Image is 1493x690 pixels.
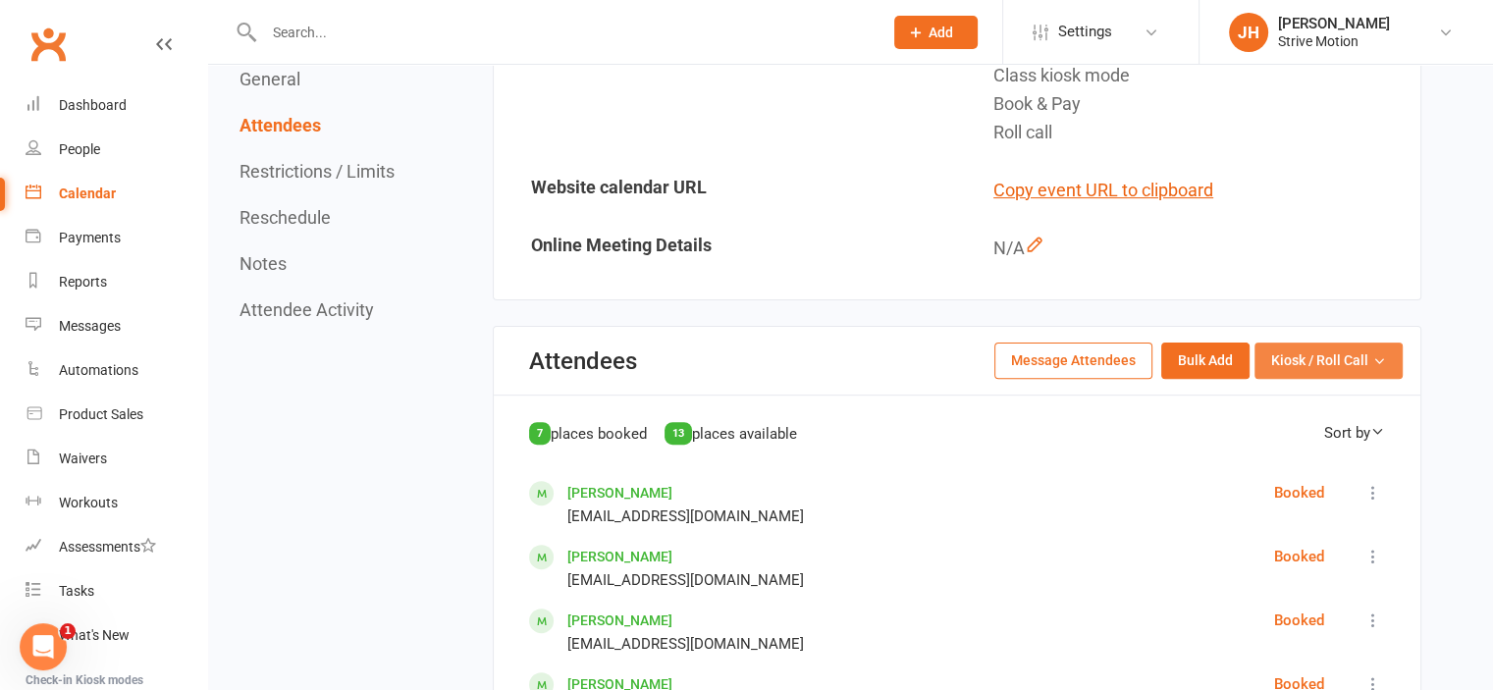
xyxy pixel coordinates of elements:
[993,119,1405,147] div: Roll call
[26,83,207,128] a: Dashboard
[929,25,953,40] span: Add
[26,525,207,569] a: Assessments
[1324,421,1385,445] div: Sort by
[59,451,107,466] div: Waivers
[993,235,1405,263] div: N/A
[26,348,207,393] a: Automations
[993,62,1405,90] div: Class kiosk mode
[1271,349,1368,371] span: Kiosk / Roll Call
[24,20,73,69] a: Clubworx
[240,299,374,320] button: Attendee Activity
[26,481,207,525] a: Workouts
[20,623,67,670] iframe: Intercom live chat
[59,274,107,290] div: Reports
[567,568,804,592] div: [EMAIL_ADDRESS][DOMAIN_NAME]
[59,495,118,510] div: Workouts
[894,16,978,49] button: Add
[26,172,207,216] a: Calendar
[993,90,1405,119] div: Book & Pay
[567,504,804,528] div: [EMAIL_ADDRESS][DOMAIN_NAME]
[59,186,116,201] div: Calendar
[60,623,76,639] span: 1
[529,347,637,375] div: Attendees
[551,425,647,443] span: places booked
[26,393,207,437] a: Product Sales
[240,207,331,228] button: Reschedule
[1229,13,1268,52] div: JH
[496,163,956,219] td: Website calendar URL
[26,128,207,172] a: People
[59,406,143,422] div: Product Sales
[59,97,127,113] div: Dashboard
[1274,545,1324,568] div: Booked
[26,216,207,260] a: Payments
[1274,481,1324,504] div: Booked
[26,304,207,348] a: Messages
[258,19,869,46] input: Search...
[993,177,1213,205] button: Copy event URL to clipboard
[665,422,692,445] div: 13
[26,437,207,481] a: Waivers
[240,161,395,182] button: Restrictions / Limits
[567,632,804,656] div: [EMAIL_ADDRESS][DOMAIN_NAME]
[529,422,551,445] div: 7
[240,115,321,135] button: Attendees
[496,221,956,277] td: Online Meeting Details
[59,539,156,555] div: Assessments
[240,253,287,274] button: Notes
[567,485,672,501] a: [PERSON_NAME]
[59,583,94,599] div: Tasks
[994,343,1152,378] button: Message Attendees
[240,69,300,89] button: General
[1274,609,1324,632] div: Booked
[692,425,797,443] span: places available
[1161,343,1250,378] button: Bulk Add
[567,612,672,628] a: [PERSON_NAME]
[59,627,130,643] div: What's New
[1254,343,1403,378] button: Kiosk / Roll Call
[1058,10,1112,54] span: Settings
[1278,15,1390,32] div: [PERSON_NAME]
[26,260,207,304] a: Reports
[1278,32,1390,50] div: Strive Motion
[567,549,672,564] a: [PERSON_NAME]
[26,613,207,658] a: What's New
[26,569,207,613] a: Tasks
[59,318,121,334] div: Messages
[59,141,100,157] div: People
[59,230,121,245] div: Payments
[59,362,138,378] div: Automations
